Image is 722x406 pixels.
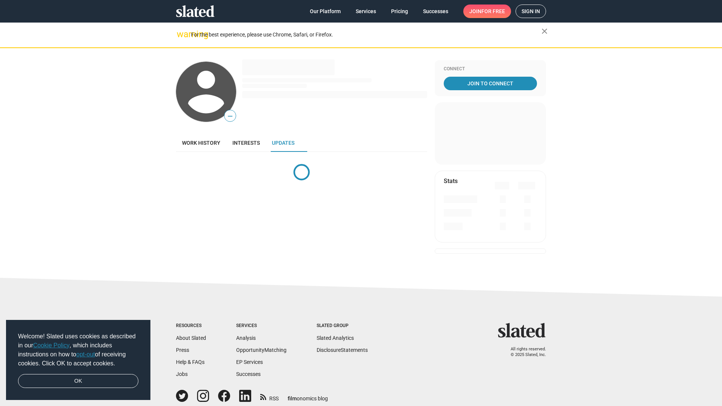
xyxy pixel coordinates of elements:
p: All rights reserved. © 2025 Slated, Inc. [503,347,546,358]
a: About Slated [176,335,206,341]
a: dismiss cookie message [18,374,138,388]
span: Our Platform [310,5,341,18]
span: Sign in [522,5,540,18]
a: Analysis [236,335,256,341]
a: filmonomics blog [288,389,328,402]
div: Resources [176,323,206,329]
span: film [288,395,297,401]
a: Jobs [176,371,188,377]
div: cookieconsent [6,320,150,400]
a: Successes [236,371,261,377]
a: Help & FAQs [176,359,205,365]
a: Slated Analytics [317,335,354,341]
span: Join To Connect [445,77,535,90]
div: For the best experience, please use Chrome, Safari, or Firefox. [191,30,541,40]
a: Interests [226,134,266,152]
a: Services [350,5,382,18]
span: Successes [423,5,448,18]
span: Pricing [391,5,408,18]
a: Join To Connect [444,77,537,90]
span: — [224,111,236,121]
a: Pricing [385,5,414,18]
span: for free [481,5,505,18]
span: Updates [272,140,294,146]
span: Welcome! Slated uses cookies as described in our , which includes instructions on how to of recei... [18,332,138,368]
a: Work history [176,134,226,152]
a: Sign in [516,5,546,18]
div: Services [236,323,287,329]
a: opt-out [76,351,95,358]
a: OpportunityMatching [236,347,287,353]
mat-icon: warning [177,30,186,39]
mat-icon: close [540,27,549,36]
div: Connect [444,66,537,72]
div: Slated Group [317,323,368,329]
span: Interests [232,140,260,146]
a: Press [176,347,189,353]
a: DisclosureStatements [317,347,368,353]
span: Work history [182,140,220,146]
a: Joinfor free [463,5,511,18]
a: EP Services [236,359,263,365]
a: Cookie Policy [33,342,70,348]
a: Our Platform [304,5,347,18]
a: Updates [266,134,300,152]
a: RSS [260,391,279,402]
a: Successes [417,5,454,18]
mat-card-title: Stats [444,177,458,185]
span: Services [356,5,376,18]
span: Join [469,5,505,18]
